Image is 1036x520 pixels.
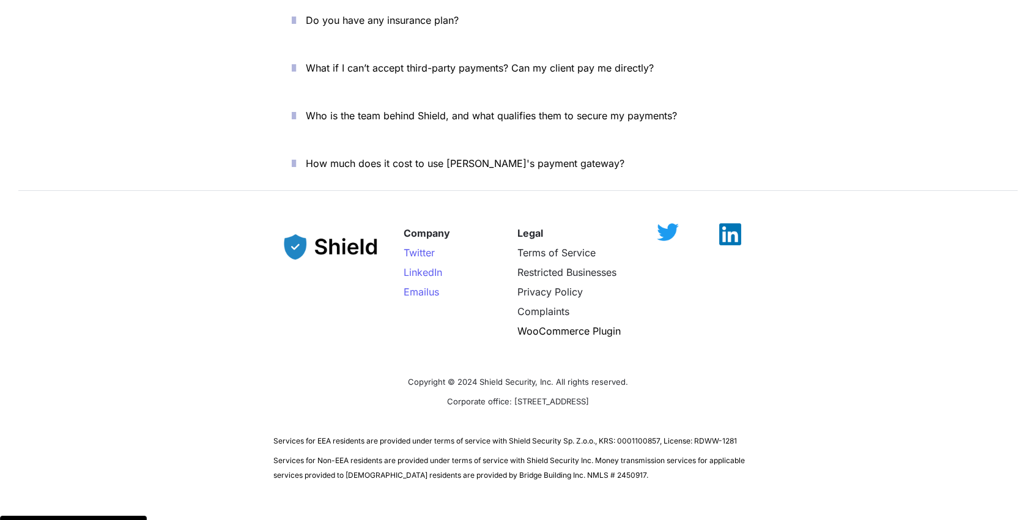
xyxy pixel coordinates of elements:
[404,286,439,298] a: Emailus
[404,286,429,298] span: Email
[273,1,763,39] button: Do you have any insurance plan?
[429,286,439,298] span: us
[447,396,589,406] span: Corporate office: [STREET_ADDRESS]
[517,247,596,259] a: Terms of Service
[306,14,459,26] span: Do you have any insurance plan?
[517,325,621,337] a: WooCommerce Plugin
[408,377,628,387] span: Copyright © 2024 Shield Security, Inc. All rights reserved.
[517,227,543,239] strong: Legal
[306,62,654,74] span: What if I can’t accept third-party payments? Can my client pay me directly?
[273,49,763,87] button: What if I can’t accept third-party payments? Can my client pay me directly?
[306,157,624,169] span: How much does it cost to use [PERSON_NAME]'s payment gateway?
[404,247,435,259] a: Twitter
[517,305,569,318] a: Complaints
[273,97,763,135] button: Who is the team behind Shield, and what qualifies them to secure my payments?
[273,456,747,480] span: Services for Non-EEA residents are provided under terms of service with Shield Security Inc. Mone...
[404,227,450,239] strong: Company
[404,266,442,278] a: LinkedIn
[273,436,737,445] span: Services for EEA residents are provided under terms of service with Shield Security Sp. Z.o.o., K...
[517,266,616,278] a: Restricted Businesses
[273,144,763,182] button: How much does it cost to use [PERSON_NAME]'s payment gateway?
[517,286,583,298] a: Privacy Policy
[306,110,677,122] span: Who is the team behind Shield, and what qualifies them to secure my payments?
